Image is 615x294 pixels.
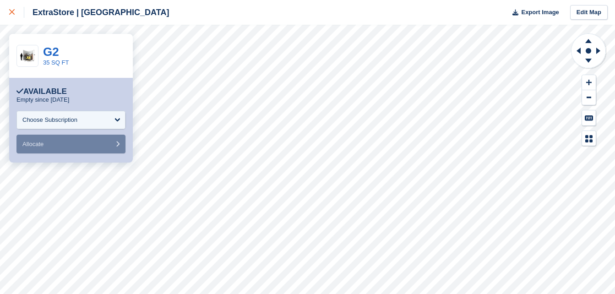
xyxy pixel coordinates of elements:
[582,131,596,146] button: Map Legend
[582,110,596,125] button: Keyboard Shortcuts
[16,87,67,96] div: Available
[521,8,559,17] span: Export Image
[507,5,559,20] button: Export Image
[22,141,44,147] span: Allocate
[16,96,69,103] p: Empty since [DATE]
[582,75,596,90] button: Zoom In
[22,115,77,125] div: Choose Subscription
[17,48,38,64] img: 35-sqft-unit.jpg
[582,90,596,105] button: Zoom Out
[43,59,69,66] a: 35 SQ FT
[16,135,125,153] button: Allocate
[570,5,608,20] a: Edit Map
[43,45,59,59] a: G2
[24,7,169,18] div: ExtraStore | [GEOGRAPHIC_DATA]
